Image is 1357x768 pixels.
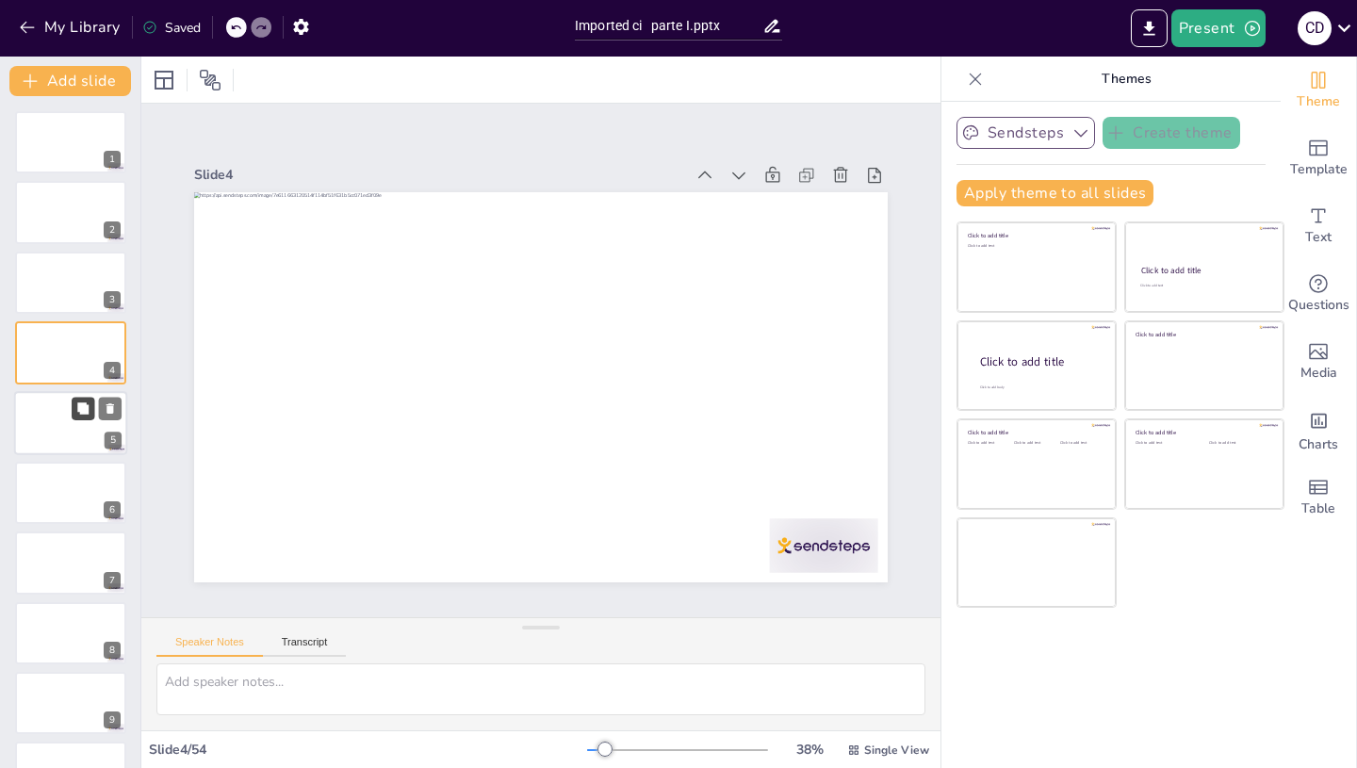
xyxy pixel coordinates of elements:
div: Click to add title [1136,429,1270,436]
div: 1 [15,111,126,173]
div: Click to add text [968,441,1010,446]
div: Click to add text [1014,441,1056,446]
span: Position [199,69,221,91]
div: 6 [104,501,121,518]
span: Media [1300,363,1337,384]
div: Add text boxes [1281,192,1356,260]
button: Speaker Notes [156,636,263,657]
div: 8 [104,642,121,659]
span: Text [1305,227,1332,248]
button: Duplicate Slide [72,397,94,419]
div: 3 [104,291,121,308]
div: 3 [15,252,126,314]
div: 8 [15,602,126,664]
button: Create theme [1103,117,1240,149]
button: Transcript [263,636,347,657]
div: Click to add title [980,354,1101,370]
div: Add charts and graphs [1281,396,1356,464]
button: Add slide [9,66,131,96]
button: C D [1298,9,1332,47]
button: Export to PowerPoint [1131,9,1168,47]
div: Change the overall theme [1281,57,1356,124]
div: Click to add text [1209,441,1268,446]
button: Apply theme to all slides [956,180,1153,206]
div: Click to add title [968,232,1103,239]
button: Delete Slide [99,397,122,419]
button: Sendsteps [956,117,1095,149]
div: Click to add text [1140,284,1266,288]
div: Get real-time input from your audience [1281,260,1356,328]
p: Themes [990,57,1262,102]
span: Template [1290,159,1348,180]
div: Click to add title [1136,330,1270,337]
div: 5 [105,432,122,449]
div: 2 [104,221,121,238]
button: Present [1171,9,1266,47]
span: Questions [1288,295,1349,316]
div: Click to add title [1141,265,1267,276]
div: 4 [15,321,126,384]
div: Click to add text [1060,441,1103,446]
div: Click to add text [1136,441,1195,446]
div: 4 [104,362,121,379]
div: 38 % [787,741,832,759]
div: Add a table [1281,464,1356,531]
div: 9 [104,711,121,728]
div: 7 [15,531,126,594]
div: Saved [142,19,201,37]
div: Slide 4 / 54 [149,741,587,759]
button: My Library [14,12,128,42]
div: 9 [15,672,126,734]
span: Single View [864,743,929,758]
div: 1 [104,151,121,168]
div: Add ready made slides [1281,124,1356,192]
div: Add images, graphics, shapes or video [1281,328,1356,396]
span: Theme [1297,91,1340,112]
input: Insert title [575,12,762,40]
div: Layout [149,65,179,95]
div: Slide 4 [215,131,704,200]
div: Click to add title [968,429,1103,436]
div: C D [1298,11,1332,45]
div: 5 [14,391,127,455]
span: Table [1301,498,1335,519]
div: Click to add text [968,244,1103,249]
div: 7 [104,572,121,589]
div: Click to add body [980,385,1099,390]
div: 6 [15,462,126,524]
span: Charts [1299,434,1338,455]
div: 2 [15,181,126,243]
